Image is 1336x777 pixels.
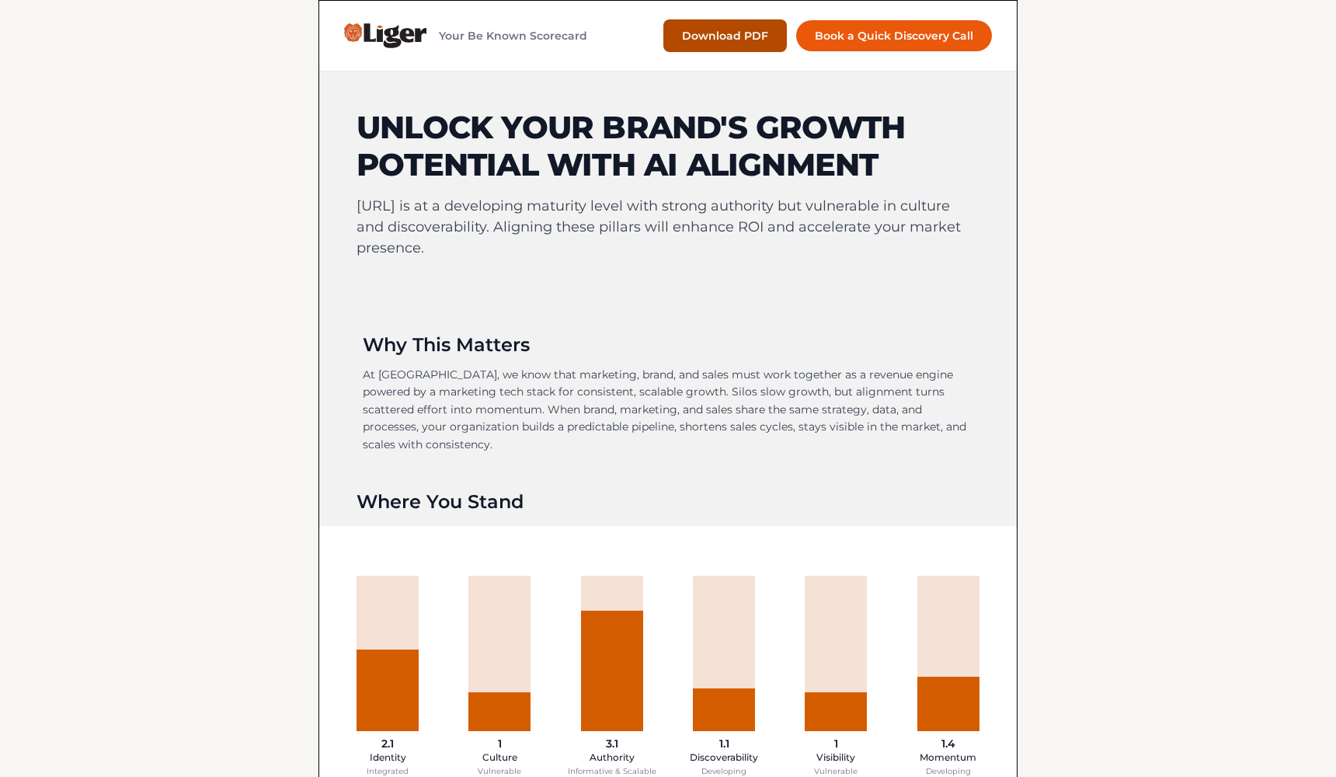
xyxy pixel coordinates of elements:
div: Authority [590,751,635,764]
div: 1 [498,737,502,750]
p: [URL] is at a developing maturity level with strong authority but vulnerable in culture and disco... [357,196,979,259]
div: 2.1 [381,737,394,750]
div: Identity [370,751,406,764]
div: Your Be Known Scorecard [439,30,587,42]
div: Culture [482,751,517,764]
div: Discoverability [690,751,758,764]
div: 3.1 [606,737,618,750]
img: Liger [344,23,426,48]
div: 1 [834,737,838,750]
div: 1.4 [941,737,955,750]
p: At [GEOGRAPHIC_DATA], we know that marketing, brand, and sales must work together as a revenue en... [363,366,973,453]
h2: Where You Stand [357,490,524,514]
div: Visibility [816,751,855,764]
button: Download PDF [663,19,787,52]
h2: Why This Matters [363,333,530,357]
div: Momentum [920,751,976,764]
h1: Unlock Your Brand's Growth Potential with AI Alignment [357,109,979,183]
div: 1.1 [719,737,729,750]
a: Book a Quick Discovery Call [796,20,992,51]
